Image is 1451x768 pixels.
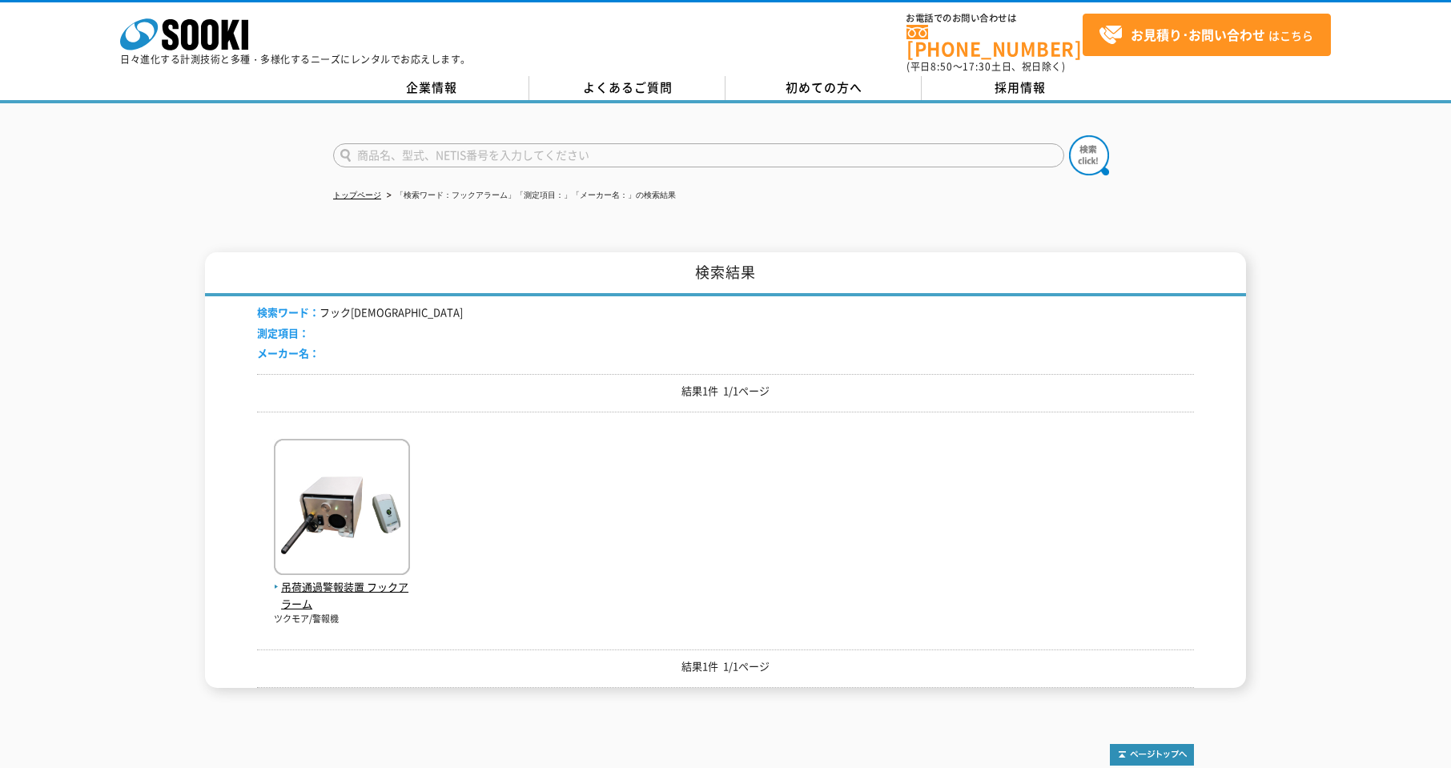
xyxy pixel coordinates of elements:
a: 企業情報 [333,76,529,100]
strong: お見積り･お問い合わせ [1131,25,1265,44]
a: お見積り･お問い合わせはこちら [1083,14,1331,56]
p: ツクモア/警報機 [274,613,410,626]
span: 検索ワード： [257,304,320,320]
input: 商品名、型式、NETIS番号を入力してください [333,143,1064,167]
img: トップページへ [1110,744,1194,766]
span: 8:50 [930,59,953,74]
span: はこちら [1099,23,1313,47]
img: btn_search.png [1069,135,1109,175]
img: フックアラーム [274,439,410,579]
span: 測定項目： [257,325,309,340]
a: [PHONE_NUMBER] [906,25,1083,58]
a: トップページ [333,191,381,199]
span: メーカー名： [257,345,320,360]
a: よくあるご質問 [529,76,725,100]
li: フック[DEMOGRAPHIC_DATA] [257,304,463,321]
span: 17:30 [963,59,991,74]
p: 結果1件 1/1ページ [257,383,1194,400]
a: 初めての方へ [725,76,922,100]
span: 初めての方へ [786,78,862,96]
span: お電話でのお問い合わせは [906,14,1083,23]
p: 結果1件 1/1ページ [257,658,1194,675]
span: 吊荷通過警報装置 フックアラーム [274,579,410,613]
a: 採用情報 [922,76,1118,100]
span: (平日 ～ 土日、祝日除く) [906,59,1065,74]
a: 吊荷通過警報装置 フックアラーム [274,562,410,612]
p: 日々進化する計測技術と多種・多様化するニーズにレンタルでお応えします。 [120,54,471,64]
li: 「検索ワード：フックアラーム」「測定項目：」「メーカー名：」の検索結果 [384,187,676,204]
h1: 検索結果 [205,252,1246,296]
